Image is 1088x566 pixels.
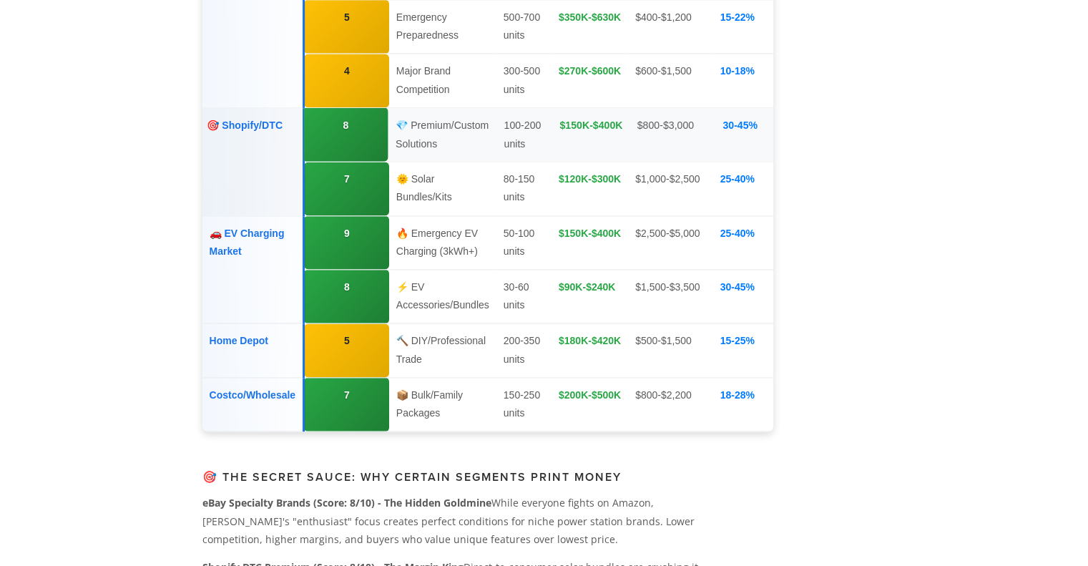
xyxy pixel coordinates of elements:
[713,269,774,323] td: 30-45%
[496,215,552,269] td: 50-100 units
[302,107,388,162] td: 8
[552,107,629,162] td: $150K-$400K
[202,323,304,377] td: Home Depot
[389,162,496,215] td: 🌞 Solar Bundles/Kits
[628,215,712,269] td: $2,500-$5,000
[552,377,628,431] td: $200K-$500K
[629,107,715,162] td: $800-$3,000
[552,323,628,377] td: $180K-$420K
[389,54,496,107] td: Major Brand Competition
[304,377,389,431] td: 7
[496,107,552,162] td: 100-200 units
[496,162,552,215] td: 80-150 units
[388,107,496,162] td: 💎 Premium/Custom Solutions
[389,377,496,431] td: 📦 Bulk/Family Packages
[715,107,777,162] td: 30-45%
[713,323,774,377] td: 15-25%
[713,54,774,107] td: 10-18%
[304,323,389,377] td: 5
[202,494,704,548] p: While everyone fights on Amazon, [PERSON_NAME]'s "enthusiast" focus creates perfect conditions fo...
[496,377,552,431] td: 150-250 units
[628,162,712,215] td: $1,000-$2,500
[389,323,496,377] td: 🔨 DIY/Professional Trade
[713,162,774,215] td: 25-40%
[202,377,304,431] td: Costco/Wholesale
[628,54,712,107] td: $600-$1,500
[713,215,774,269] td: 25-40%
[713,377,774,431] td: 18-28%
[552,269,628,323] td: $90K-$240K
[552,54,628,107] td: $270K-$600K
[552,215,628,269] td: $150K-$400K
[389,269,496,323] td: ⚡ EV Accessories/Bundles
[200,107,303,216] td: 🎯 Shopify/DTC
[304,215,389,269] td: 9
[304,269,389,323] td: 8
[202,496,491,509] strong: eBay Specialty Brands (Score: 8/10) - The Hidden Goldmine
[496,323,552,377] td: 200-350 units
[304,54,389,107] td: 4
[496,269,552,323] td: 30-60 units
[628,269,712,323] td: $1,500-$3,500
[552,162,628,215] td: $120K-$300K
[628,323,712,377] td: $500-$1,500
[628,377,712,431] td: $800-$2,200
[202,215,304,323] td: 🚗 EV Charging Market
[389,215,496,269] td: 🔥 Emergency EV Charging (3kWh+)
[496,54,552,107] td: 300-500 units
[202,470,704,484] h3: 🎯 The Secret Sauce: Why Certain Segments Print Money
[304,162,389,215] td: 7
